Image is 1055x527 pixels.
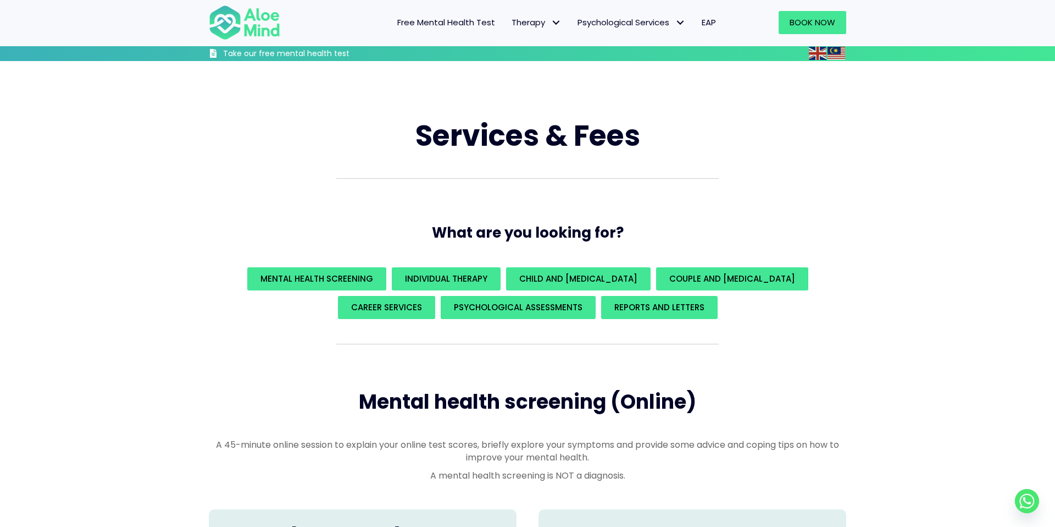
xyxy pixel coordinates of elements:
p: A mental health screening is NOT a diagnosis. [209,469,846,482]
span: Couple and [MEDICAL_DATA] [669,273,795,284]
span: Book Now [790,17,835,28]
a: Free Mental Health Test [389,11,503,34]
a: Whatsapp [1015,489,1039,513]
p: A 45-minute online session to explain your online test scores, briefly explore your symptoms and ... [209,438,846,464]
span: What are you looking for? [432,223,624,243]
a: English [809,47,828,59]
span: Therapy: submenu [548,15,564,31]
a: Couple and [MEDICAL_DATA] [656,267,808,290]
a: Book Now [779,11,846,34]
span: Services & Fees [415,116,640,156]
img: ms [828,47,845,60]
span: Career Services [351,301,422,313]
span: Psychological Services: submenu [672,15,688,31]
span: Therapy [512,17,561,28]
span: Individual Therapy [405,273,487,284]
a: TherapyTherapy: submenu [503,11,569,34]
span: Mental health screening (Online) [359,388,696,416]
img: Aloe mind Logo [209,4,280,41]
span: EAP [702,17,716,28]
a: REPORTS AND LETTERS [601,296,718,319]
span: Psychological Services [578,17,685,28]
a: EAP [693,11,724,34]
a: Psychological ServicesPsychological Services: submenu [569,11,693,34]
a: Child and [MEDICAL_DATA] [506,267,651,290]
span: Free Mental Health Test [397,17,495,28]
h3: Take our free mental health test [223,48,408,59]
a: Career Services [338,296,435,319]
div: What are you looking for? [209,265,846,322]
a: Psychological assessments [441,296,596,319]
img: en [809,47,826,60]
a: Take our free mental health test [209,48,408,61]
a: Individual Therapy [392,267,501,290]
a: Mental Health Screening [247,267,386,290]
span: Psychological assessments [454,301,582,313]
span: Mental Health Screening [260,273,373,284]
span: Child and [MEDICAL_DATA] [519,273,637,284]
span: REPORTS AND LETTERS [614,301,704,313]
nav: Menu [295,11,724,34]
a: Malay [828,47,846,59]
